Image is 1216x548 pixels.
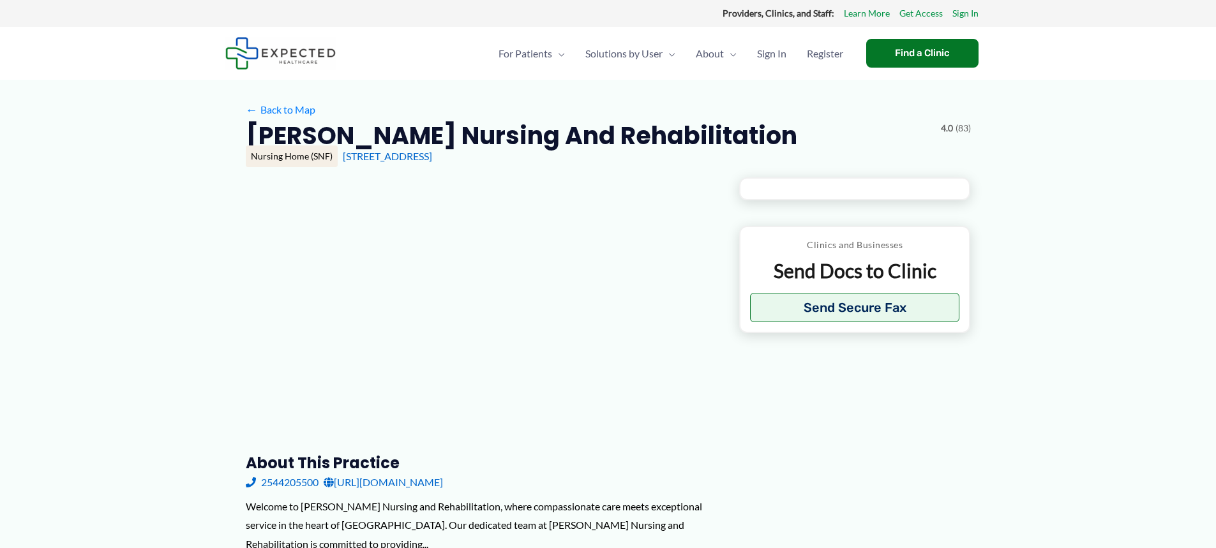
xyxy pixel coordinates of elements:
img: Expected Healthcare Logo - side, dark font, small [225,37,336,70]
h3: About this practice [246,453,719,473]
a: AboutMenu Toggle [686,31,747,76]
span: Solutions by User [585,31,663,76]
span: About [696,31,724,76]
button: Send Secure Fax [750,293,960,322]
a: Find a Clinic [866,39,979,68]
nav: Primary Site Navigation [488,31,853,76]
span: 4.0 [941,120,953,137]
span: Register [807,31,843,76]
a: Sign In [747,31,797,76]
span: Sign In [757,31,786,76]
span: (83) [956,120,971,137]
h2: [PERSON_NAME] Nursing and Rehabilitation [246,120,797,151]
a: Get Access [899,5,943,22]
a: Sign In [952,5,979,22]
span: ← [246,103,258,115]
a: Learn More [844,5,890,22]
strong: Providers, Clinics, and Staff: [723,8,834,19]
a: [URL][DOMAIN_NAME] [324,473,443,492]
span: Menu Toggle [724,31,737,76]
a: ←Back to Map [246,100,315,119]
a: For PatientsMenu Toggle [488,31,575,76]
a: Register [797,31,853,76]
a: [STREET_ADDRESS] [343,150,432,162]
a: Solutions by UserMenu Toggle [575,31,686,76]
span: Menu Toggle [663,31,675,76]
div: Nursing Home (SNF) [246,145,338,167]
p: Clinics and Businesses [750,237,960,253]
a: 2544205500 [246,473,319,492]
span: For Patients [499,31,552,76]
p: Send Docs to Clinic [750,258,960,283]
span: Menu Toggle [552,31,565,76]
